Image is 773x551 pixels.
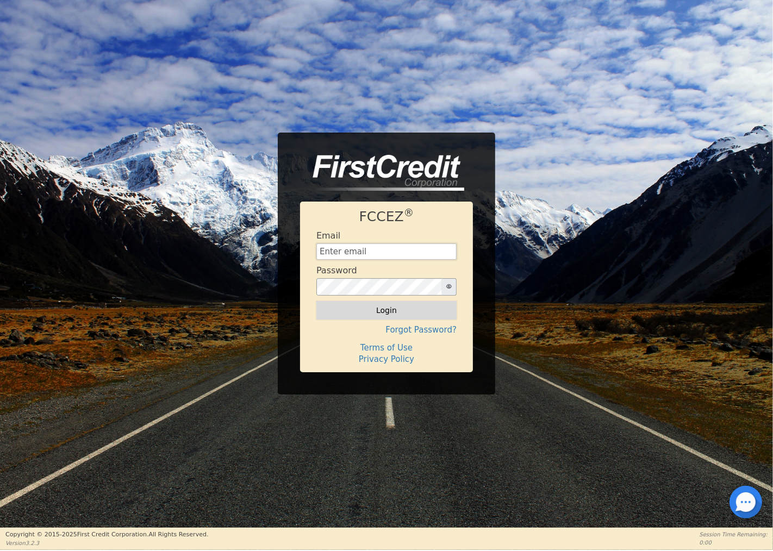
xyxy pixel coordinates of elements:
p: Version 3.2.3 [5,539,208,547]
p: Copyright © 2015- 2025 First Credit Corporation. [5,530,208,540]
h4: Terms of Use [316,343,457,353]
sup: ® [404,207,414,218]
h4: Forgot Password? [316,325,457,335]
button: Login [316,301,457,320]
p: Session Time Remaining: [700,530,768,539]
input: password [316,278,442,296]
input: Enter email [316,243,457,260]
img: logo-CMu_cnol.png [300,155,464,191]
h4: Privacy Policy [316,354,457,364]
p: 0:00 [700,539,768,547]
h4: Email [316,230,340,241]
span: All Rights Reserved. [148,531,208,538]
h1: FCCEZ [316,209,457,225]
h4: Password [316,265,357,275]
